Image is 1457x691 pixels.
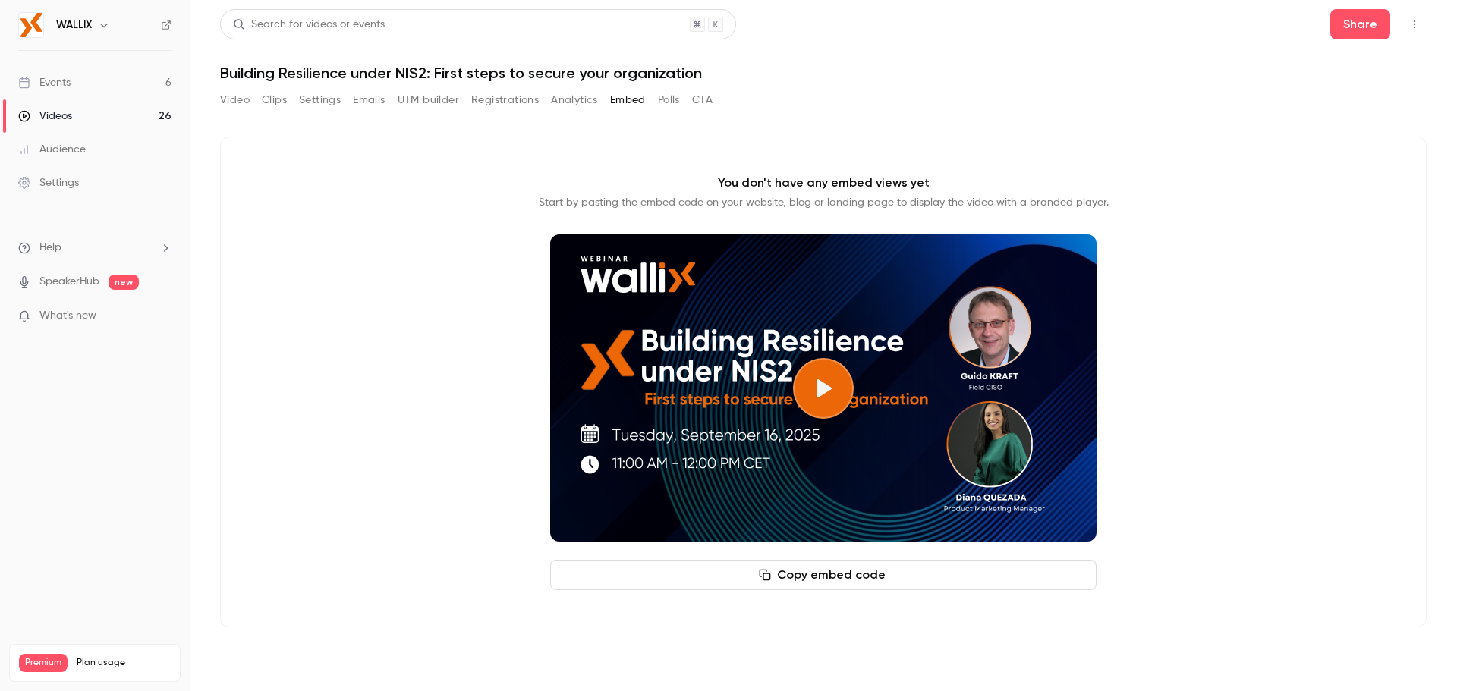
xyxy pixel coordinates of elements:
[77,657,171,669] span: Plan usage
[18,108,72,124] div: Videos
[262,88,287,112] button: Clips
[39,308,96,324] span: What's new
[539,195,1109,210] p: Start by pasting the embed code on your website, blog or landing page to display the video with a...
[398,88,459,112] button: UTM builder
[471,88,539,112] button: Registrations
[353,88,385,112] button: Emails
[18,240,172,256] li: help-dropdown-opener
[19,13,43,37] img: WALLIX
[610,88,646,112] button: Embed
[220,88,250,112] button: Video
[299,88,341,112] button: Settings
[692,88,713,112] button: CTA
[550,234,1097,542] section: Cover
[233,17,385,33] div: Search for videos or events
[550,560,1097,590] button: Copy embed code
[18,175,79,190] div: Settings
[658,88,680,112] button: Polls
[1402,12,1427,36] button: Top Bar Actions
[39,240,61,256] span: Help
[551,88,598,112] button: Analytics
[18,142,86,157] div: Audience
[220,64,1427,82] h1: Building Resilience under NIS2: First steps to secure your organization
[718,174,930,192] p: You don't have any embed views yet
[39,274,99,290] a: SpeakerHub
[109,275,139,290] span: new
[19,654,68,672] span: Premium
[56,17,92,33] h6: WALLIX
[18,75,71,90] div: Events
[793,358,854,419] button: Play video
[1330,9,1390,39] button: Share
